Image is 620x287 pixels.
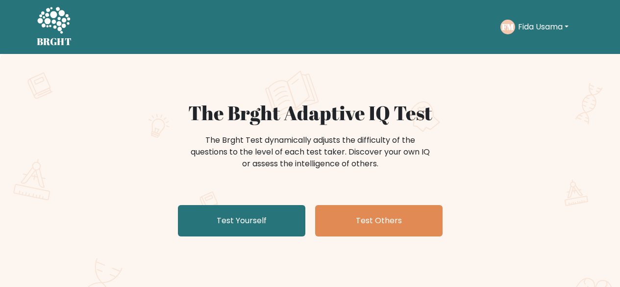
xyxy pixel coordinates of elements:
text: FM [502,21,514,32]
div: The Brght Test dynamically adjusts the difficulty of the questions to the level of each test take... [188,134,433,170]
button: Fida Usama [515,21,571,33]
a: Test Yourself [178,205,305,236]
h5: BRGHT [37,36,72,48]
a: Test Others [315,205,443,236]
a: BRGHT [37,4,72,50]
h1: The Brght Adaptive IQ Test [71,101,549,125]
